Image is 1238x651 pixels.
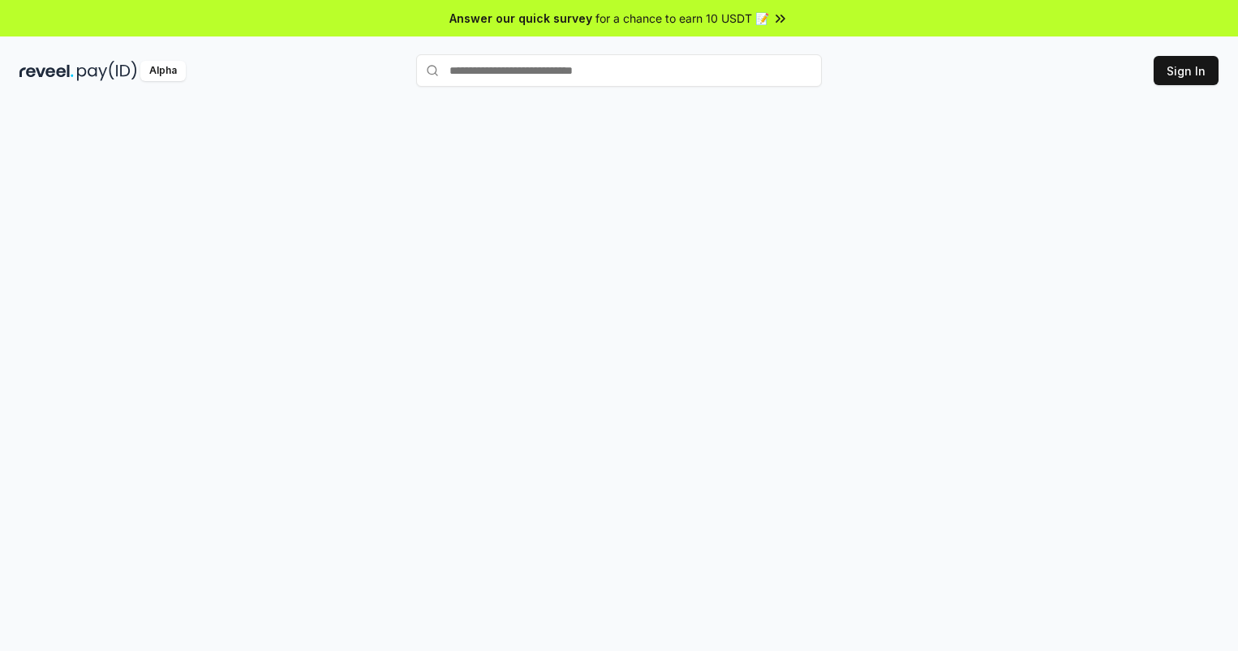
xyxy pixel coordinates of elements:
span: Answer our quick survey [449,10,592,27]
span: for a chance to earn 10 USDT 📝 [595,10,769,27]
button: Sign In [1154,56,1219,85]
img: reveel_dark [19,61,74,81]
div: Alpha [140,61,186,81]
img: pay_id [77,61,137,81]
